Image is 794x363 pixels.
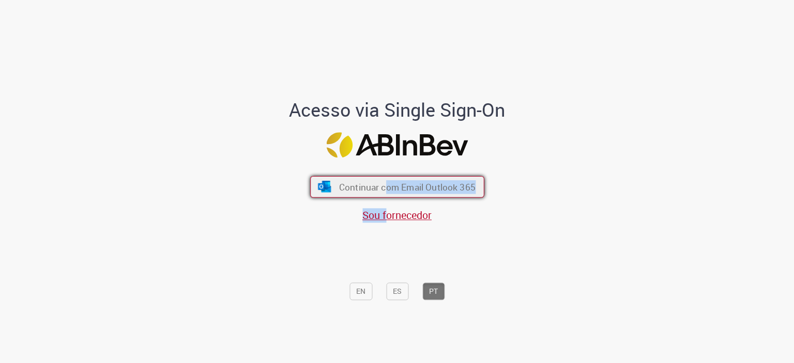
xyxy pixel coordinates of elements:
img: Logo ABInBev [326,133,468,158]
button: EN [349,283,372,301]
span: Continuar com Email Outlook 365 [339,181,475,193]
button: ícone Azure/Microsoft 360 Continuar com Email Outlook 365 [310,176,484,197]
button: PT [422,283,445,301]
img: ícone Azure/Microsoft 360 [317,181,332,192]
a: Sou fornecedor [362,208,432,222]
button: ES [386,283,408,301]
h1: Acesso via Single Sign-On [254,100,541,120]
